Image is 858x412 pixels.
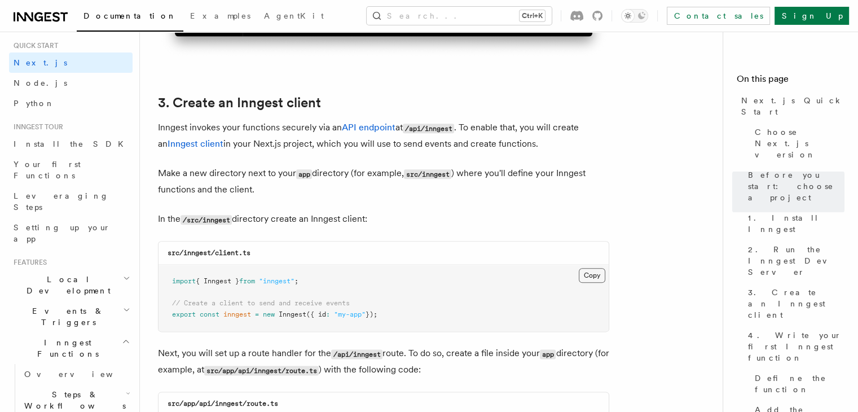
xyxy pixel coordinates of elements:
a: AgentKit [257,3,331,30]
p: Make a new directory next to your directory (for example, ) where you'll define your Inngest func... [158,165,609,198]
a: Contact sales [667,7,770,25]
a: 3. Create an Inngest client [158,95,321,111]
a: Examples [183,3,257,30]
span: import [172,277,196,285]
span: Choose Next.js version [755,126,844,160]
span: Features [9,258,47,267]
span: ({ id [306,310,326,318]
span: Install the SDK [14,139,130,148]
button: Copy [579,268,605,283]
span: Define the function [755,372,844,395]
a: 3. Create an Inngest client [743,282,844,325]
h4: On this page [737,72,844,90]
a: Install the SDK [9,134,133,154]
span: = [255,310,259,318]
code: /api/inngest [331,349,382,359]
button: Inngest Functions [9,332,133,364]
span: 3. Create an Inngest client [748,287,844,321]
span: { Inngest } [196,277,239,285]
span: Examples [190,11,250,20]
span: Overview [24,370,140,379]
span: Quick start [9,41,58,50]
code: src/app/api/inngest/route.ts [168,400,278,407]
span: inngest [223,310,251,318]
code: app [540,349,556,359]
span: ; [294,277,298,285]
span: const [200,310,219,318]
span: Setting up your app [14,223,111,243]
span: 1. Install Inngest [748,212,844,235]
a: Choose Next.js version [750,122,844,165]
span: Steps & Workflows [20,389,126,411]
a: Leveraging Steps [9,186,133,217]
a: Your first Functions [9,154,133,186]
a: 4. Write your first Inngest function [743,325,844,368]
span: new [263,310,275,318]
a: Overview [20,364,133,384]
span: Next.js Quick Start [741,95,844,117]
span: // Create a client to send and receive events [172,299,350,307]
a: 1. Install Inngest [743,208,844,239]
span: Before you start: choose a project [748,169,844,203]
a: Define the function [750,368,844,400]
a: Documentation [77,3,183,32]
a: Next.js [9,52,133,73]
span: Local Development [9,274,123,296]
code: /src/inngest [181,215,232,225]
span: "my-app" [334,310,366,318]
span: 4. Write your first Inngest function [748,330,844,363]
a: Before you start: choose a project [743,165,844,208]
a: Sign Up [775,7,849,25]
span: from [239,277,255,285]
span: Python [14,99,55,108]
span: Next.js [14,58,67,67]
span: AgentKit [264,11,324,20]
span: 2. Run the Inngest Dev Server [748,244,844,278]
code: /api/inngest [403,124,454,133]
a: Setting up your app [9,217,133,249]
button: Local Development [9,269,133,301]
span: Leveraging Steps [14,191,109,212]
span: export [172,310,196,318]
button: Events & Triggers [9,301,133,332]
span: "inngest" [259,277,294,285]
p: Next, you will set up a route handler for the route. To do so, create a file inside your director... [158,345,609,378]
span: Inngest Functions [9,337,122,360]
span: Inngest [279,310,306,318]
span: Documentation [83,11,177,20]
code: src/inngest/client.ts [168,249,250,257]
code: src/app/api/inngest/route.ts [204,366,319,375]
a: Node.js [9,73,133,93]
a: Inngest client [168,138,223,149]
button: Toggle dark mode [621,9,648,23]
kbd: Ctrl+K [520,10,545,21]
p: In the directory create an Inngest client: [158,211,609,227]
a: API endpoint [342,122,395,133]
a: 2. Run the Inngest Dev Server [743,239,844,282]
button: Search...Ctrl+K [367,7,552,25]
p: Inngest invokes your functions securely via an at . To enable that, you will create an in your Ne... [158,120,609,152]
span: Events & Triggers [9,305,123,328]
a: Next.js Quick Start [737,90,844,122]
span: : [326,310,330,318]
span: Your first Functions [14,160,81,180]
span: }); [366,310,377,318]
code: src/inngest [404,169,451,179]
code: app [296,169,312,179]
a: Python [9,93,133,113]
span: Node.js [14,78,67,87]
span: Inngest tour [9,122,63,132]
